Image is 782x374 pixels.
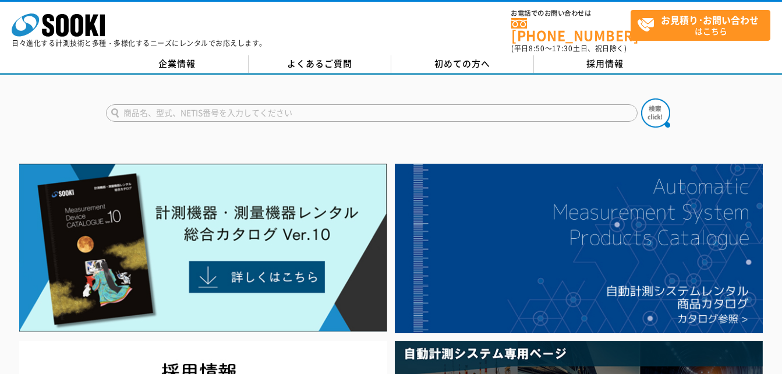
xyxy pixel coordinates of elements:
a: よくあるご質問 [249,55,391,73]
span: 初めての方へ [434,57,490,70]
span: 8:50 [529,43,545,54]
a: 採用情報 [534,55,677,73]
strong: お見積り･お問い合わせ [661,13,759,27]
a: 企業情報 [106,55,249,73]
span: (平日 ～ 土日、祝日除く) [511,43,627,54]
a: 初めての方へ [391,55,534,73]
span: 17:30 [552,43,573,54]
img: Catalog Ver10 [19,164,387,333]
span: はこちら [637,10,770,40]
img: 自動計測システムカタログ [395,164,763,334]
a: お見積り･お問い合わせはこちら [631,10,770,41]
span: お電話でのお問い合わせは [511,10,631,17]
img: btn_search.png [641,98,670,128]
p: 日々進化する計測技術と多種・多様化するニーズにレンタルでお応えします。 [12,40,267,47]
input: 商品名、型式、NETIS番号を入力してください [106,104,638,122]
a: [PHONE_NUMBER] [511,18,631,42]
